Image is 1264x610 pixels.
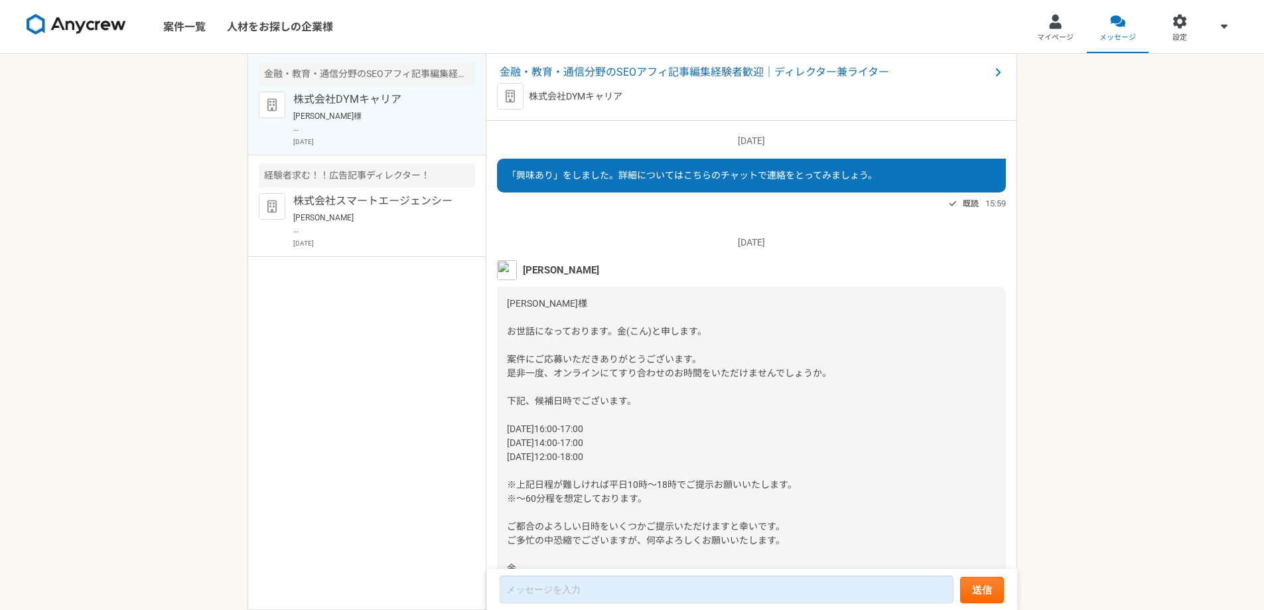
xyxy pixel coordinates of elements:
[1172,33,1187,43] span: 設定
[529,90,622,104] p: 株式会社DYMキャリア
[985,197,1006,210] span: 15:59
[293,110,457,134] p: [PERSON_NAME]様 お世話になっております。 ご確認いただきましてありがとうございます。 ーーー [DATE]12:00～ Zoom URL: [URL][DOMAIN_NAME][S...
[960,577,1004,603] button: 送信
[259,163,475,188] div: 経験者求む！！広告記事ディレクター！
[497,134,1006,148] p: [DATE]
[293,92,457,108] p: 株式会社DYMキャリア
[259,62,475,86] div: 金融・教育・通信分野のSEOアフィ記事編集経験者歓迎｜ディレクター兼ライター
[497,236,1006,250] p: [DATE]
[293,212,457,236] p: [PERSON_NAME] お世話になっております。ご連絡ありがとうございます。 下記、ご質問の回答になります。何卒よろしくお願い申し上げます。 ・アフィリエイト記事の執筆経験→あります。 ・w...
[500,64,990,80] span: 金融・教育・通信分野のSEOアフィ記事編集経験者歓迎｜ディレクター兼ライター
[293,238,475,248] p: [DATE]
[963,196,979,212] span: 既読
[507,298,831,573] span: [PERSON_NAME]様 お世話になっております。金(こん)と申します。 案件にご応募いただきありがとうございます。 是非一度、オンラインにてすり合わせのお時間をいただけませんでしょうか。 ...
[27,14,126,35] img: 8DqYSo04kwAAAAASUVORK5CYII=
[1037,33,1074,43] span: マイページ
[293,193,457,209] p: 株式会社スマートエージェンシー
[497,260,517,280] img: unnamed.png
[497,83,524,110] img: default_org_logo-42cde973f59100197ec2c8e796e4974ac8490bb5b08a0eb061ff975e4574aa76.png
[259,193,285,220] img: default_org_logo-42cde973f59100197ec2c8e796e4974ac8490bb5b08a0eb061ff975e4574aa76.png
[523,263,599,277] span: [PERSON_NAME]
[293,137,475,147] p: [DATE]
[1099,33,1136,43] span: メッセージ
[507,170,877,181] span: 「興味あり」をしました。詳細についてはこちらのチャットで連絡をとってみましょう。
[259,92,285,118] img: default_org_logo-42cde973f59100197ec2c8e796e4974ac8490bb5b08a0eb061ff975e4574aa76.png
